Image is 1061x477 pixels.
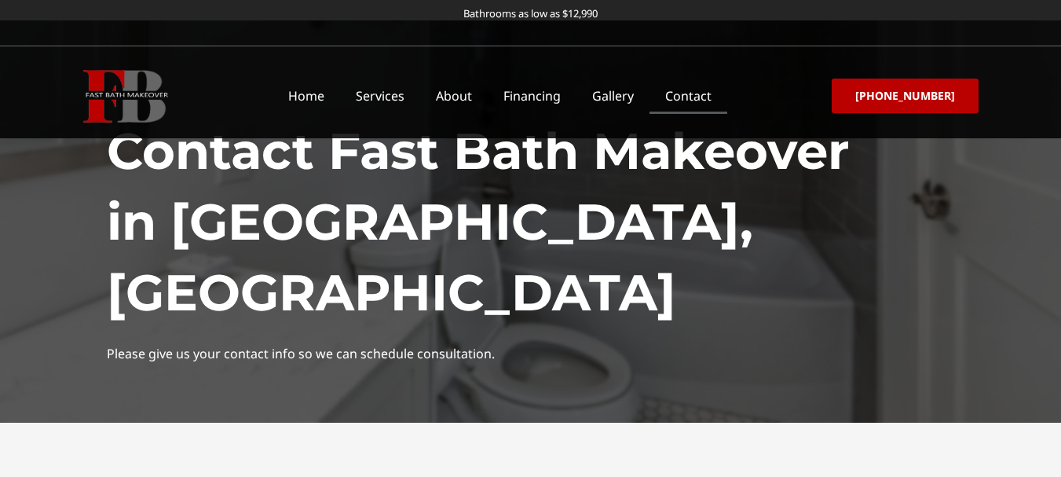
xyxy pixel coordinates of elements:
a: Home [273,78,340,114]
a: [PHONE_NUMBER] [832,79,979,113]
a: Gallery [576,78,649,114]
a: Contact [649,78,727,114]
h1: Contact Fast Bath Makeover in [GEOGRAPHIC_DATA], [GEOGRAPHIC_DATA] [107,116,955,328]
span: [PHONE_NUMBER] [855,90,955,101]
a: Financing [488,78,576,114]
a: Services [340,78,420,114]
img: Fast Bath Makeover icon [83,70,168,123]
p: Please give us your contact info so we can schedule consultation. [107,343,955,365]
a: About [420,78,488,114]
